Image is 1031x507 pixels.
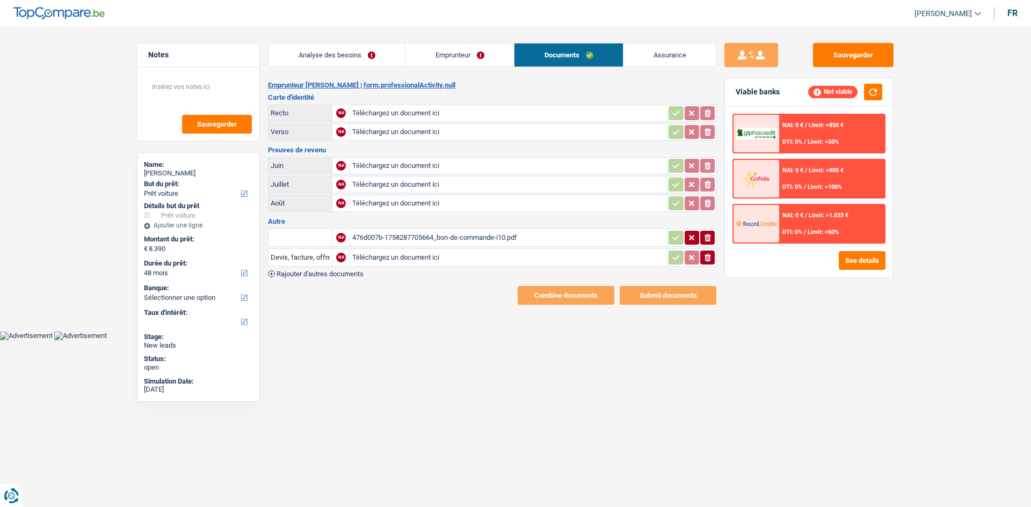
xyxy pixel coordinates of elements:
[268,270,364,277] button: Rajouter d'autres documents
[805,212,807,219] span: /
[805,122,807,129] span: /
[148,50,249,60] h5: Notes
[782,122,803,129] span: NAI: 0 €
[518,286,614,305] button: Combine documents
[1007,8,1018,18] div: fr
[144,284,251,292] label: Banque:
[144,245,148,253] span: €
[405,43,514,67] a: Emprunteur
[914,9,972,18] span: [PERSON_NAME]
[271,199,330,207] div: Août
[736,214,776,233] img: Record Credits
[906,5,981,23] a: [PERSON_NAME]
[268,81,716,90] h2: Emprunteur [PERSON_NAME] | form.professionalActivity.null
[144,363,253,372] div: open
[352,230,665,246] div: 476d007b-1758287705664_bon-de-commande-i10.pdf
[804,229,806,236] span: /
[144,235,251,244] label: Montant du prêt:
[620,286,716,305] button: Submit documents
[144,308,251,317] label: Taux d'intérêt:
[268,94,716,101] h3: Carte d'identité
[144,355,253,363] div: Status:
[271,161,330,170] div: Juin
[804,183,806,190] span: /
[782,167,803,174] span: NAI: 0 €
[736,168,776,188] img: Cofidis
[813,43,894,67] button: Sauvegarder
[144,202,253,210] div: Détails but du prêt
[736,128,776,140] img: AlphaCredit
[839,251,885,270] button: See details
[336,233,346,243] div: NA
[336,108,346,118] div: NA
[809,212,848,219] span: Limit: >1.033 €
[804,138,806,145] span: /
[13,7,105,20] img: TopCompare Logo
[808,229,839,236] span: Limit: <60%
[336,253,346,262] div: NA
[144,169,253,178] div: [PERSON_NAME]
[268,218,716,225] h3: Autre
[805,167,807,174] span: /
[782,183,802,190] span: DTI: 0%
[144,259,251,268] label: Durée du prêt:
[336,127,346,137] div: NA
[54,332,107,340] img: Advertisement
[144,341,253,350] div: New leads
[336,180,346,189] div: NA
[782,229,802,236] span: DTI: 0%
[277,270,364,277] span: Rajouter d'autres documents
[736,87,780,97] div: Viable banks
[144,222,253,229] div: Ajouter une ligne
[782,138,802,145] span: DTI: 0%
[336,199,346,208] div: NA
[271,109,330,117] div: Recto
[809,122,844,129] span: Limit: >850 €
[271,128,330,136] div: Verso
[808,138,839,145] span: Limit: <50%
[336,161,346,171] div: NA
[268,146,716,153] h3: Preuves de revenu
[144,160,253,169] div: Name:
[144,385,253,394] div: [DATE]
[144,180,251,188] label: But du prêt:
[271,180,330,188] div: Juillet
[197,121,237,128] span: Sauvegarder
[182,115,252,134] button: Sauvegarder
[809,167,844,174] span: Limit: >800 €
[782,212,803,219] span: NAI: 0 €
[808,86,858,98] div: Not viable
[514,43,623,67] a: Documents
[144,377,253,386] div: Simulation Date:
[144,333,253,341] div: Stage:
[268,43,405,67] a: Analyse des besoins
[808,183,842,190] span: Limit: <100%
[623,43,716,67] a: Assurance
